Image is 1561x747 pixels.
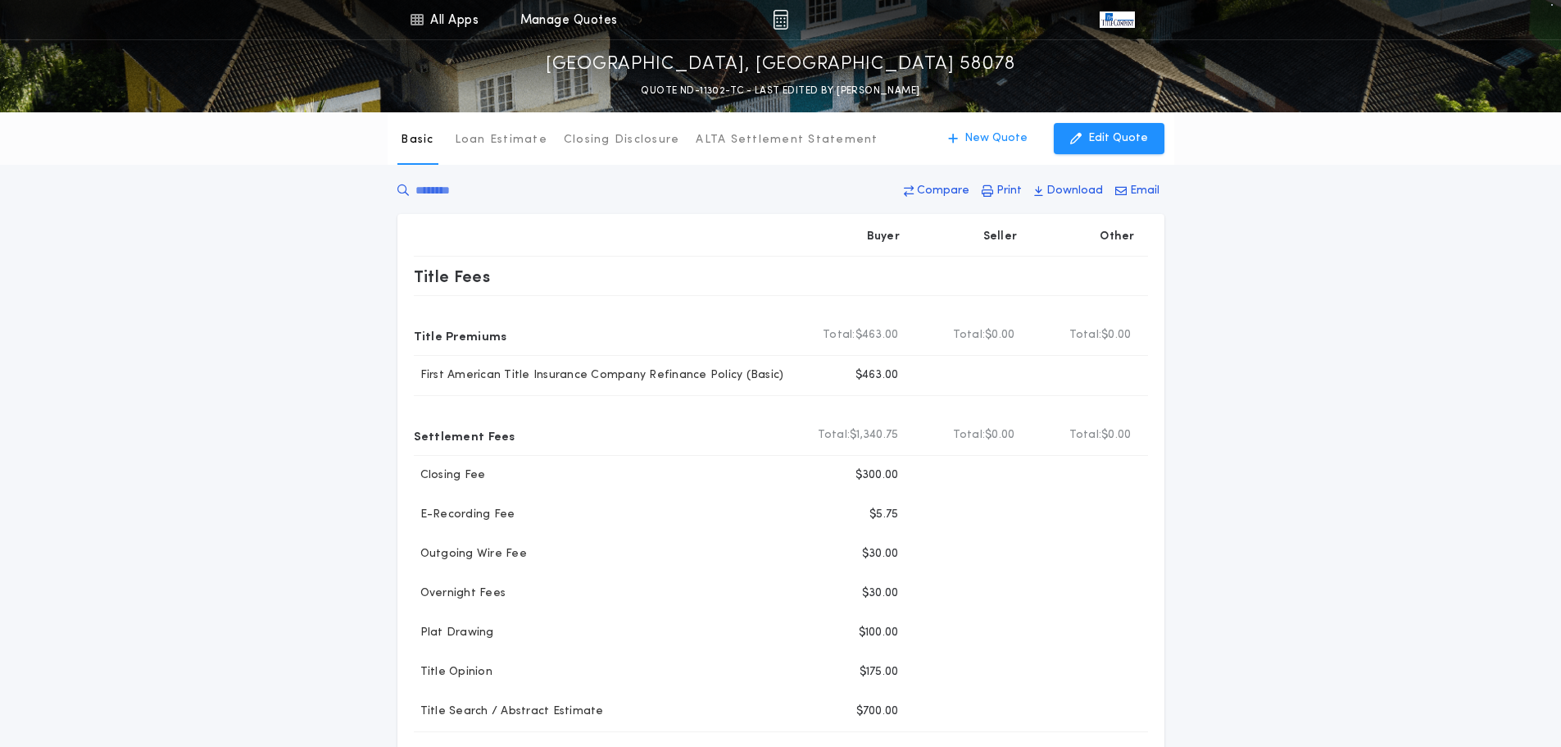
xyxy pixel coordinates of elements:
span: $0.00 [985,427,1014,444]
p: $300.00 [855,467,899,484]
p: Loan Estimate [455,132,547,148]
p: $700.00 [856,704,899,720]
button: Print [977,176,1027,206]
p: Closing Disclosure [564,132,680,148]
p: Other [1100,229,1134,245]
button: New Quote [932,123,1044,154]
p: ALTA Settlement Statement [696,132,878,148]
p: Print [996,183,1022,199]
p: Seller [983,229,1018,245]
img: img [773,10,788,30]
b: Total: [1069,427,1102,444]
span: $0.00 [1101,327,1131,344]
b: Total: [818,427,851,444]
span: $0.00 [1101,427,1131,444]
p: $100.00 [859,625,899,641]
b: Total: [953,327,986,344]
img: vs-icon [1100,11,1134,28]
p: Buyer [867,229,900,245]
b: Total: [823,327,855,344]
p: Overnight Fees [414,585,506,602]
span: $1,340.75 [850,427,898,444]
p: Outgoing Wire Fee [414,546,527,563]
p: $30.00 [862,585,899,602]
p: New Quote [964,130,1028,147]
p: Settlement Fees [414,422,515,449]
p: $5.75 [869,507,898,523]
p: E-Recording Fee [414,507,515,523]
p: $30.00 [862,546,899,563]
button: Edit Quote [1054,123,1164,154]
p: Title Fees [414,263,491,289]
span: $0.00 [985,327,1014,344]
button: Compare [899,176,974,206]
p: Title Opinion [414,664,492,681]
p: Download [1046,183,1103,199]
p: First American Title Insurance Company Refinance Policy (Basic) [414,367,784,384]
p: Compare [917,183,969,199]
p: QUOTE ND-11302-TC - LAST EDITED BY [PERSON_NAME] [641,83,919,99]
p: $175.00 [860,664,899,681]
p: Edit Quote [1088,130,1148,147]
p: Closing Fee [414,467,486,484]
p: Title Search / Abstract Estimate [414,704,604,720]
p: Title Premiums [414,322,507,348]
p: $463.00 [855,367,899,384]
button: Download [1029,176,1108,206]
p: Plat Drawing [414,625,494,641]
p: [GEOGRAPHIC_DATA], [GEOGRAPHIC_DATA] 58078 [546,52,1015,78]
p: Email [1130,183,1159,199]
b: Total: [953,427,986,444]
p: Basic [401,132,433,148]
span: $463.00 [855,327,899,344]
b: Total: [1069,327,1102,344]
button: Email [1110,176,1164,206]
